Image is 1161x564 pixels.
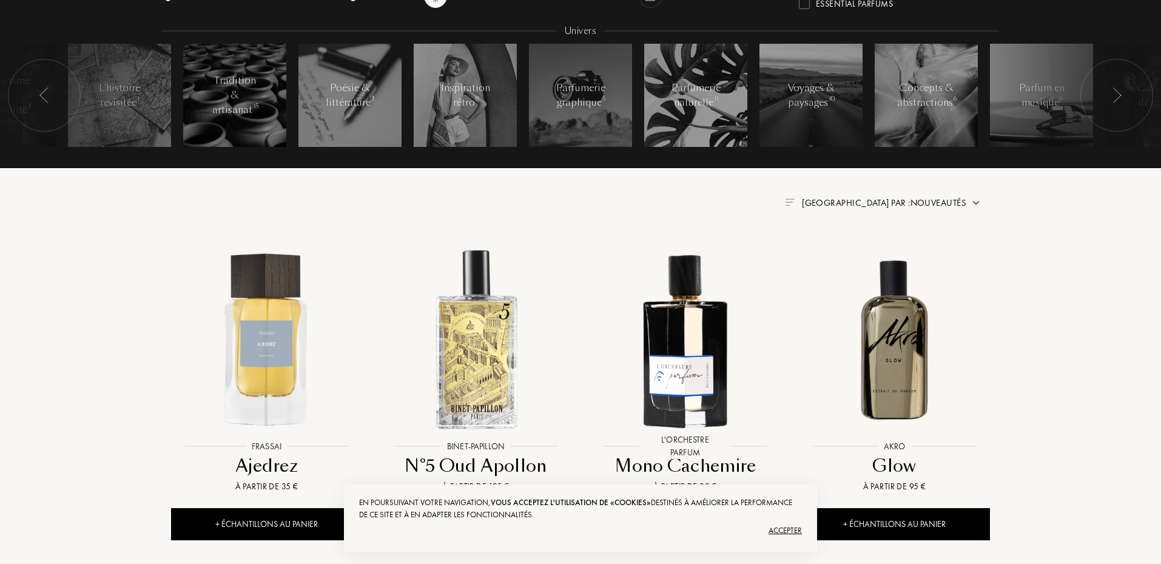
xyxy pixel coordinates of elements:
[799,508,990,540] div: + Échantillons au panier
[590,231,781,508] a: Mono Cachemire L'Orchestre ParfumL'Orchestre ParfumMono CachemireÀ partir de 38 €
[476,95,479,103] span: 8
[1112,87,1122,103] img: arr_left.svg
[670,81,722,110] div: Parfumerie naturelle
[897,81,956,110] div: Concepts & abstractions
[359,497,802,521] div: En poursuivant votre navigation, destinés à améliorer la performance de ce site et à en adapter l...
[359,521,802,540] div: Accepter
[802,197,966,209] span: [GEOGRAPHIC_DATA] par : Nouveautés
[602,95,605,103] span: 5
[971,198,981,208] img: arrow.png
[800,245,989,433] img: Glow Akro
[171,508,362,540] div: + Échantillons au panier
[39,87,49,103] img: arr_left.svg
[785,199,795,206] img: filter_by.png
[171,231,362,508] a: Ajedrez FrassaiFrassaiAjedrezÀ partir de 35 €
[556,24,605,38] div: Univers
[253,102,258,110] span: 15
[325,81,376,110] div: Poésie & littérature
[786,81,837,110] div: Voyages & paysages
[555,81,607,110] div: Parfumerie graphique
[176,480,357,493] div: À partir de 35 €
[371,95,375,103] span: 3
[954,95,957,103] span: 6
[380,231,571,508] a: N°5 Oud Apollon Binet-PapillonBinet-PapillonN°5 Oud ApollonÀ partir de 125 €
[714,95,719,103] span: 11
[385,480,567,493] div: À partir de 125 €
[591,245,779,433] img: Mono Cachemire L'Orchestre Parfum
[440,81,491,110] div: Inspiration rétro
[382,245,570,433] img: N°5 Oud Apollon Binet-Papillon
[594,480,776,493] div: À partir de 38 €
[172,245,361,433] img: Ajedrez Frassai
[829,95,835,103] span: 10
[491,497,651,508] span: vous acceptez l'utilisation de «cookies»
[799,231,990,508] a: Glow AkroAkroGlowÀ partir de 95 €
[209,73,261,117] div: Tradition & artisanat
[804,480,985,493] div: À partir de 95 €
